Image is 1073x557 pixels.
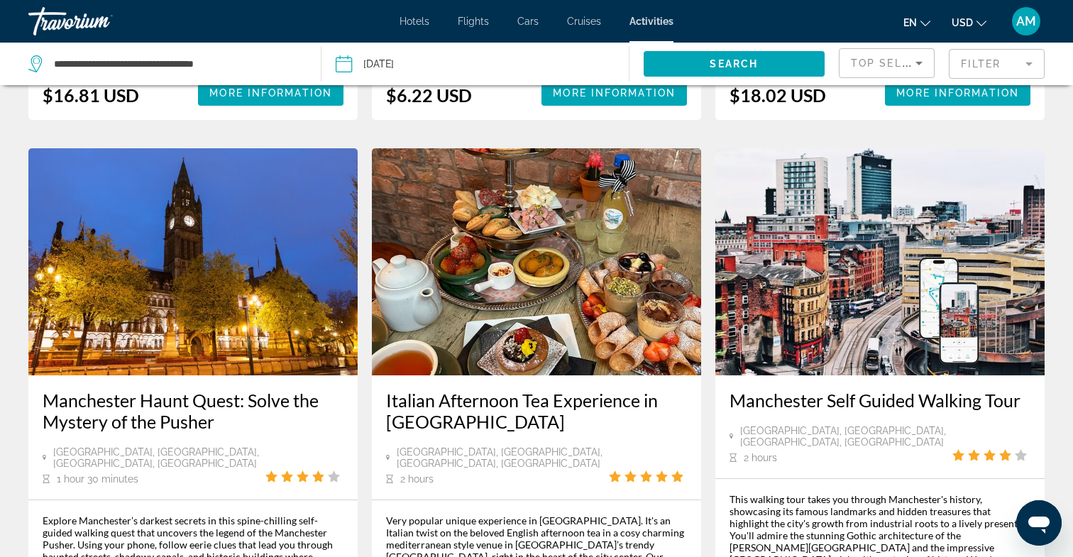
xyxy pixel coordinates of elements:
span: Search [710,58,758,70]
img: a8.jpg [715,148,1045,375]
iframe: Кнопка запуска окна обмена сообщениями [1016,500,1062,546]
span: USD [952,17,973,28]
span: AM [1016,14,1036,28]
button: More Information [885,80,1030,106]
a: Hotels [400,16,429,27]
a: Activities [629,16,673,27]
button: Filter [949,48,1045,79]
button: More Information [198,80,343,106]
a: Flights [458,16,489,27]
button: Change language [903,12,930,33]
mat-select: Sort by [851,55,923,72]
button: User Menu [1008,6,1045,36]
a: Manchester Haunt Quest: Solve the Mystery of the Pusher [43,390,343,432]
button: Change currency [952,12,986,33]
a: Manchester Self Guided Walking Tour [730,390,1030,411]
a: Italian Afternoon Tea Experience in [GEOGRAPHIC_DATA] [386,390,687,432]
div: $18.02 USD [730,84,826,106]
img: 53.jpg [28,148,358,375]
img: 9e.jpg [372,148,701,375]
div: $16.81 USD [43,84,139,106]
button: Date: Sep 11, 2025 [336,43,628,85]
a: Travorium [28,3,170,40]
span: 1 hour 30 minutes [57,473,138,485]
button: More Information [541,80,687,106]
a: Cars [517,16,539,27]
span: Top Sellers [851,57,932,69]
span: More Information [209,87,332,99]
a: Cruises [567,16,601,27]
span: More Information [553,87,676,99]
span: en [903,17,917,28]
span: More Information [896,87,1019,99]
span: [GEOGRAPHIC_DATA], [GEOGRAPHIC_DATA], [GEOGRAPHIC_DATA], [GEOGRAPHIC_DATA] [397,446,609,469]
button: Search [644,51,825,77]
span: 2 hours [744,452,777,463]
span: [GEOGRAPHIC_DATA], [GEOGRAPHIC_DATA], [GEOGRAPHIC_DATA], [GEOGRAPHIC_DATA] [740,425,952,448]
div: $6.22 USD [386,84,472,106]
span: 2 hours [400,473,434,485]
span: [GEOGRAPHIC_DATA], [GEOGRAPHIC_DATA], [GEOGRAPHIC_DATA], [GEOGRAPHIC_DATA] [53,446,265,469]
